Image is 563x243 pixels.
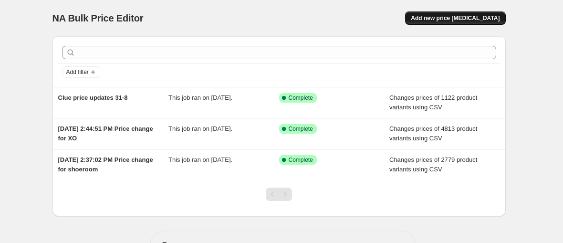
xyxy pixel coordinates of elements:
[389,125,477,142] span: Changes prices of 4813 product variants using CSV
[289,125,313,133] span: Complete
[66,68,89,76] span: Add filter
[168,156,232,163] span: This job ran on [DATE].
[52,13,144,23] span: NA Bulk Price Editor
[168,125,232,132] span: This job ran on [DATE].
[58,94,128,101] span: Clue price updates 31-8
[411,14,500,22] span: Add new price [MEDICAL_DATA]
[389,94,477,111] span: Changes prices of 1122 product variants using CSV
[289,156,313,164] span: Complete
[389,156,477,173] span: Changes prices of 2779 product variants using CSV
[58,125,153,142] span: [DATE] 2:44:51 PM Price change for XO
[168,94,232,101] span: This job ran on [DATE].
[289,94,313,102] span: Complete
[62,66,100,78] button: Add filter
[58,156,153,173] span: [DATE] 2:37:02 PM Price change for shoeroom
[266,188,292,201] nav: Pagination
[405,11,505,25] button: Add new price [MEDICAL_DATA]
